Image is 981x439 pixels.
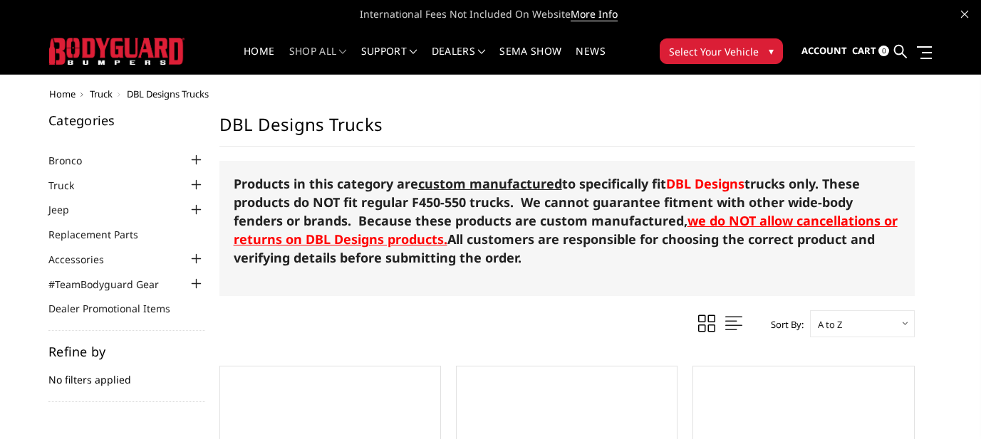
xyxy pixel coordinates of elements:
[660,38,783,64] button: Select Your Vehicle
[763,314,804,335] label: Sort By:
[48,301,188,316] a: Dealer Promotional Items
[48,178,92,193] a: Truck
[48,345,205,402] div: No filters applied
[48,202,87,217] a: Jeep
[878,46,889,56] span: 0
[576,46,605,74] a: News
[49,38,185,64] img: BODYGUARD BUMPERS
[499,46,561,74] a: SEMA Show
[669,44,759,59] span: Select Your Vehicle
[244,46,274,74] a: Home
[48,252,122,267] a: Accessories
[769,43,774,58] span: ▾
[49,88,76,100] a: Home
[666,175,744,192] a: DBL Designs
[48,153,100,168] a: Bronco
[48,114,205,127] h5: Categories
[48,277,177,292] a: #TeamBodyguard Gear
[48,345,205,358] h5: Refine by
[361,46,417,74] a: Support
[571,7,618,21] a: More Info
[418,175,562,192] span: custom manufactured
[219,114,915,147] h1: DBL Designs Trucks
[801,44,847,57] span: Account
[234,175,860,229] strong: Products in this category are to specifically fit trucks only. These products do NOT fit regular ...
[234,231,875,266] strong: All customers are responsible for choosing the correct product and verifying details before submi...
[852,32,889,70] a: Cart 0
[48,227,156,242] a: Replacement Parts
[90,88,113,100] a: Truck
[432,46,486,74] a: Dealers
[127,88,209,100] span: DBL Designs Trucks
[852,44,876,57] span: Cart
[801,32,847,70] a: Account
[289,46,347,74] a: shop all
